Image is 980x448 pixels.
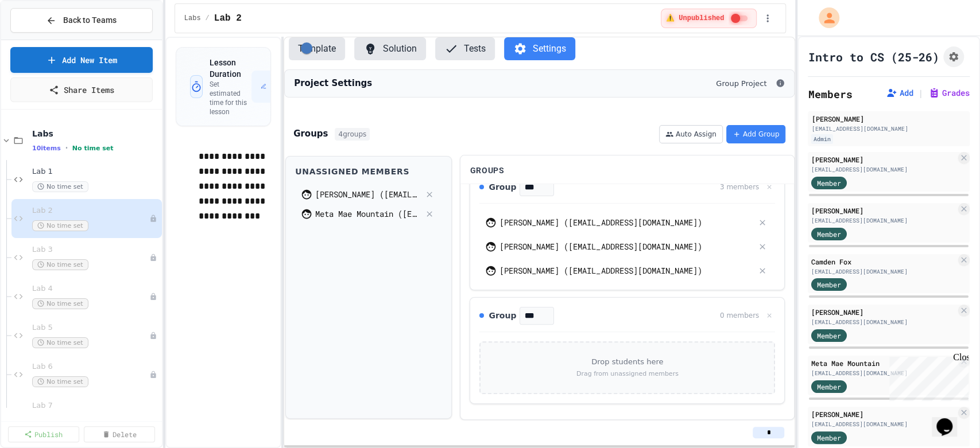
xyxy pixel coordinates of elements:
[811,216,956,225] div: [EMAIL_ADDRESS][DOMAIN_NAME]
[32,362,149,372] span: Lab 6
[807,5,842,31] div: My Account
[720,182,759,192] div: 3 members
[885,352,969,401] iframe: chat widget
[32,298,88,309] span: No time set
[295,166,442,178] div: Unassigned Members
[489,310,516,322] span: Group
[10,47,153,73] a: Add New Item
[210,57,251,80] h3: Lesson Duration
[32,401,149,411] span: Lab 7
[214,11,242,25] span: Lab 2
[817,433,841,443] span: Member
[293,127,328,141] h3: Groups
[489,181,516,193] span: Group
[206,14,210,23] span: /
[716,78,766,89] span: Group Project
[886,87,913,99] button: Add
[811,267,956,276] div: [EMAIL_ADDRESS][DOMAIN_NAME]
[315,208,420,220] div: Meta Mae Mountain ([EMAIL_ADDRESS][DOMAIN_NAME])
[932,402,969,437] iframe: chat widget
[210,80,251,116] p: Set estimated time for this lesson
[32,323,149,333] span: Lab 5
[499,216,753,228] div: [PERSON_NAME] ([EMAIL_ADDRESS][DOMAIN_NAME])
[811,420,956,428] div: [EMAIL_ADDRESS][DOMAIN_NAME]
[149,254,157,262] div: Unpublished
[811,165,956,174] div: [EMAIL_ADDRESS][DOMAIN_NAME]
[817,279,841,290] span: Member
[32,337,88,348] span: No time set
[149,293,157,301] div: Unpublished
[666,14,725,23] span: ⚠️ Unpublished
[470,165,785,177] div: Groups
[499,240,753,252] div: [PERSON_NAME] ([EMAIL_ADDRESS][DOMAIN_NAME])
[817,330,841,341] span: Member
[149,332,157,340] div: Unpublished
[32,220,88,231] span: No time set
[65,143,68,153] span: •
[251,71,303,103] button: Set Time
[435,37,495,60] button: Tests
[817,381,841,392] span: Member
[817,178,841,188] span: Member
[720,310,759,321] div: 0 members
[32,145,61,152] span: 10 items
[811,369,956,377] div: [EMAIL_ADDRESS][DOMAIN_NAME]
[8,426,79,442] a: Publish
[808,86,852,102] h2: Members
[63,14,117,26] span: Back to Teams
[32,206,149,216] span: Lab 2
[811,256,956,267] div: Camden Fox
[294,77,372,90] h3: Project Settings
[811,134,833,144] div: Admin
[184,14,201,23] span: Labs
[726,125,786,143] button: Add Group
[335,128,370,141] span: 4 groups
[315,188,420,200] div: [PERSON_NAME] ([EMAIL_ADDRESS][DOMAIN_NAME])
[32,181,88,192] span: No time set
[84,426,155,442] a: Delete
[32,128,160,139] span: Labs
[811,307,956,317] div: [PERSON_NAME]
[808,49,939,65] h1: Intro to CS (25-26)
[659,125,723,143] button: Auto Assign
[499,264,753,276] div: [PERSON_NAME] ([EMAIL_ADDRESS][DOMAIN_NAME])
[149,371,157,379] div: Unpublished
[928,87,970,99] button: Grades
[811,205,956,216] div: [PERSON_NAME]
[811,124,966,133] div: [EMAIL_ADDRESS][DOMAIN_NAME]
[5,5,79,73] div: Chat with us now!Close
[817,229,841,239] span: Member
[32,245,149,255] span: Lab 3
[918,86,924,100] span: |
[943,46,964,67] button: Assignment Settings
[576,369,679,379] div: Drag from unassigned members
[811,318,956,326] div: [EMAIL_ADDRESS][DOMAIN_NAME]
[811,114,966,124] div: [PERSON_NAME]
[811,154,956,165] div: [PERSON_NAME]
[10,77,153,102] a: Share Items
[504,37,575,60] button: Settings
[591,356,663,368] div: Drop students here
[811,409,956,419] div: [PERSON_NAME]
[32,259,88,270] span: No time set
[149,215,157,223] div: Unpublished
[354,37,426,60] button: Solution
[660,9,757,28] div: ⚠️ Students cannot see this content! Click the toggle to publish it and make it visible to your c...
[32,284,149,294] span: Lab 4
[10,8,153,33] button: Back to Teams
[72,145,114,152] span: No time set
[32,167,160,177] span: Lab 1
[811,358,956,368] div: Meta Mae Mountain
[32,376,88,387] span: No time set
